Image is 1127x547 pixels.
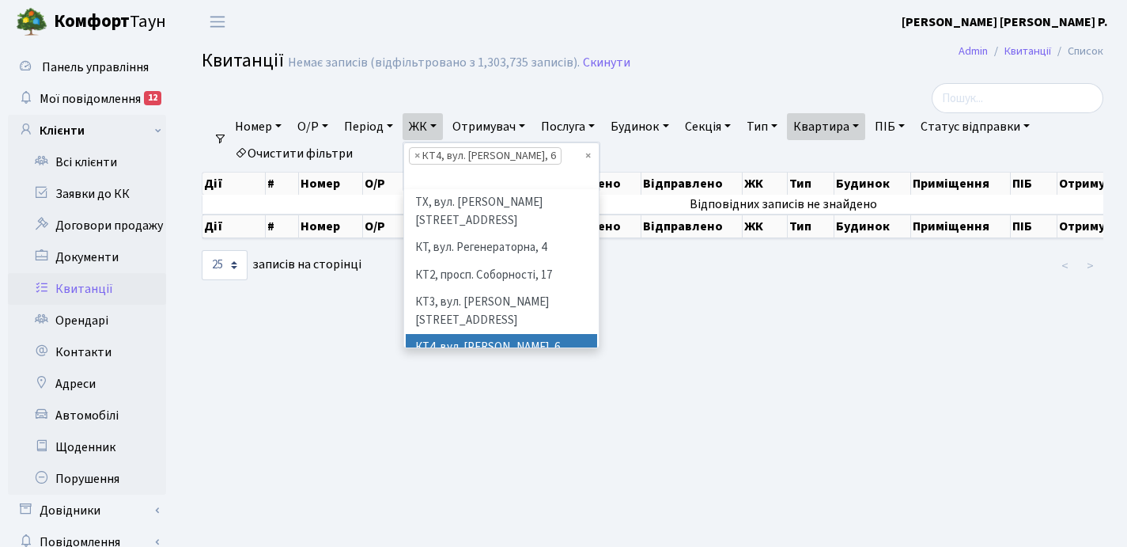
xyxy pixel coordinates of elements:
div: 12 [144,91,161,105]
a: Період [338,113,399,140]
input: Пошук... [932,83,1103,113]
a: Мої повідомлення12 [8,83,166,115]
th: Дії [202,173,266,195]
a: Контакти [8,336,166,368]
a: Автомобілі [8,400,166,431]
th: О/Р [363,173,410,195]
th: # [266,215,299,238]
li: КТ, вул. Регенераторна, 4 [406,234,597,262]
li: КТ4, вул. [PERSON_NAME], 6 [406,334,597,362]
a: Номер [229,113,288,140]
span: Видалити всі елементи [585,148,591,164]
a: Статус відправки [914,113,1036,140]
th: Будинок [834,173,910,195]
a: Admin [959,43,988,59]
a: ЖК [403,113,443,140]
b: [PERSON_NAME] [PERSON_NAME] Р. [902,13,1108,31]
nav: breadcrumb [935,35,1127,68]
th: ПІБ [1011,173,1057,195]
a: Порушення [8,463,166,495]
a: Адреси [8,368,166,400]
li: ТХ, вул. [PERSON_NAME][STREET_ADDRESS] [406,189,597,234]
a: Тип [740,113,784,140]
select: записів на сторінці [202,250,248,280]
th: Тип [788,215,835,238]
button: Переключити навігацію [198,9,237,35]
li: КТ2, просп. Соборності, 17 [406,262,597,290]
li: Список [1051,43,1103,60]
th: Приміщення [911,215,1012,238]
th: О/Р [363,215,410,238]
label: записів на сторінці [202,250,361,280]
a: Отримувач [446,113,531,140]
a: Клієнти [8,115,166,146]
th: ЖК [743,215,788,238]
a: Заявки до КК [8,178,166,210]
span: Панель управління [42,59,149,76]
th: Дії [202,215,266,238]
a: ПІБ [868,113,911,140]
a: Скинути [583,55,630,70]
a: Всі клієнти [8,146,166,178]
th: Відправлено [641,215,743,238]
b: Комфорт [54,9,130,34]
a: Будинок [604,113,675,140]
li: КТ4, вул. Юрія Липи, 6 [409,147,562,165]
li: КТ3, вул. [PERSON_NAME][STREET_ADDRESS] [406,289,597,334]
div: Немає записів (відфільтровано з 1,303,735 записів). [288,55,580,70]
a: [PERSON_NAME] [PERSON_NAME] Р. [902,13,1108,32]
th: ПІБ [1011,215,1057,238]
th: Приміщення [911,173,1012,195]
span: × [414,148,420,164]
a: Щоденник [8,431,166,463]
a: Квартира [787,113,865,140]
span: Таун [54,9,166,36]
a: Квитанції [1004,43,1051,59]
th: # [266,173,299,195]
span: Квитанції [202,47,284,74]
a: Очистити фільтри [229,140,359,167]
a: Послуга [535,113,601,140]
a: Документи [8,241,166,273]
a: Панель управління [8,51,166,83]
img: logo.png [16,6,47,38]
th: Будинок [834,215,910,238]
th: Номер [299,173,363,195]
a: Довідники [8,495,166,526]
a: Договори продажу [8,210,166,241]
th: Відправлено [641,173,743,195]
span: Мої повідомлення [40,90,141,108]
a: Квитанції [8,273,166,305]
th: Тип [788,173,835,195]
th: ЖК [743,173,788,195]
a: Орендарі [8,305,166,336]
a: О/Р [291,113,335,140]
th: Номер [299,215,363,238]
a: Секція [679,113,737,140]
